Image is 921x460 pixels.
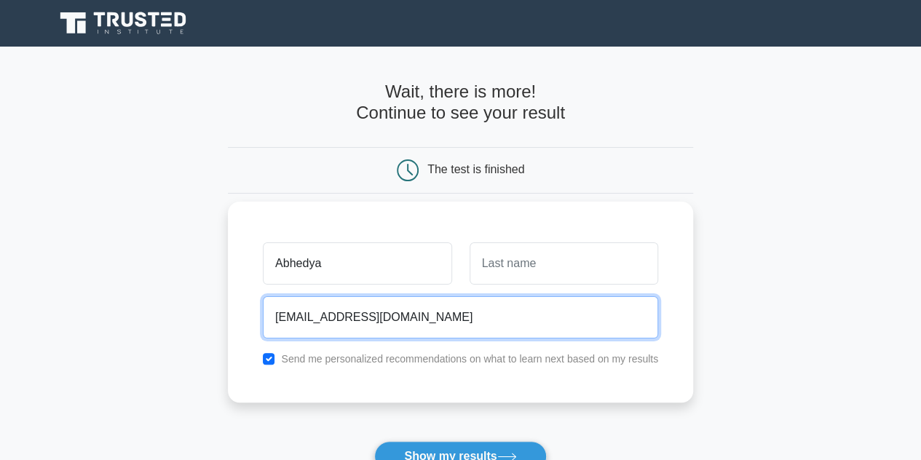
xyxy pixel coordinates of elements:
input: Last name [470,242,658,285]
label: Send me personalized recommendations on what to learn next based on my results [281,353,658,365]
input: Email [263,296,658,338]
div: The test is finished [427,163,524,175]
h4: Wait, there is more! Continue to see your result [228,82,693,124]
input: First name [263,242,451,285]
